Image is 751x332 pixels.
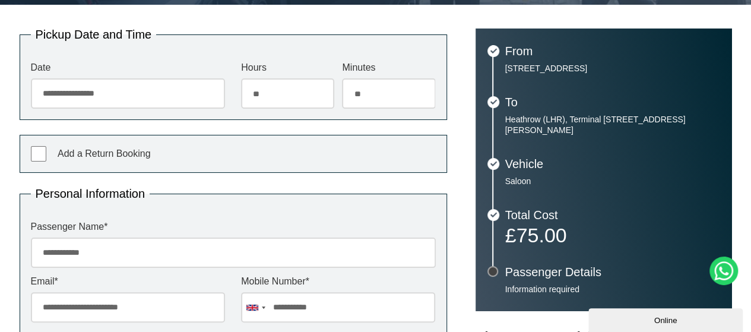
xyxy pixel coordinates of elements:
div: United Kingdom: +44 [242,293,269,322]
p: Heathrow (LHR), Terminal [STREET_ADDRESS][PERSON_NAME] [505,114,720,135]
legend: Personal Information [31,188,150,200]
label: Hours [241,63,334,72]
p: Saloon [505,176,720,186]
label: Passenger Name [31,222,436,232]
h3: Passenger Details [505,266,720,278]
input: Add a Return Booking [31,146,46,162]
h3: Vehicle [505,158,720,170]
p: £ [505,227,720,244]
p: Information required [505,284,720,295]
legend: Pickup Date and Time [31,29,157,40]
label: Date [31,63,225,72]
label: Email [31,277,225,286]
span: 75.00 [516,224,566,246]
span: Add a Return Booking [58,148,151,159]
h3: To [505,96,720,108]
h3: Total Cost [505,209,720,221]
iframe: chat widget [588,306,745,332]
p: [STREET_ADDRESS] [505,63,720,74]
label: Minutes [342,63,435,72]
h3: From [505,45,720,57]
label: Mobile Number [241,277,435,286]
